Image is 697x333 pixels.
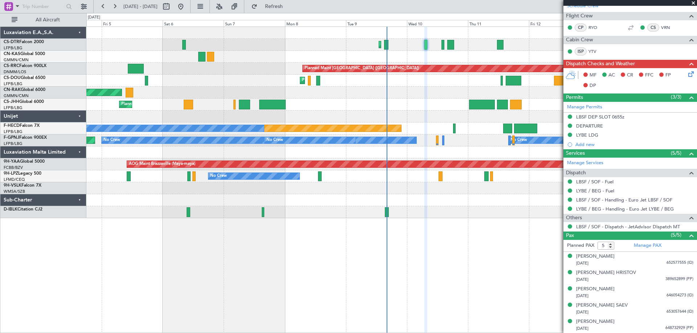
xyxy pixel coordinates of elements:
[590,82,596,90] span: DP
[576,132,598,138] div: LYBE LDG
[163,20,224,26] div: Sat 6
[266,135,283,146] div: No Crew
[4,69,26,75] a: DNMM/LOS
[576,302,628,309] div: [PERSON_NAME] SAEV
[285,20,346,26] div: Mon 8
[627,72,633,79] span: CR
[4,88,45,92] a: CN-RAKGlobal 6000
[4,171,41,176] a: 9H-LPZLegacy 500
[4,100,44,104] a: CS-JHHGlobal 6000
[661,24,677,31] a: VRN
[4,57,29,63] a: GMMN/CMN
[4,64,19,68] span: CS-RRC
[129,159,195,170] div: AOG Maint Brazzaville (Maya-maya)
[302,75,416,86] div: Planned Maint [GEOGRAPHIC_DATA] ([GEOGRAPHIC_DATA])
[4,171,18,176] span: 9H-LPZ
[210,171,227,182] div: No Crew
[575,141,693,147] div: Add new
[346,20,407,26] div: Tue 9
[22,1,64,12] input: Trip Number
[566,12,593,20] span: Flight Crew
[4,76,21,80] span: CS-DOU
[667,260,693,266] span: 652577555 (ID)
[4,189,25,194] a: WMSA/SZB
[567,242,594,249] label: Planned PAX
[576,114,624,120] div: LBSF DEP SLOT 0655z
[576,197,672,203] a: LBSF / SOF - Handling - Euro Jet LBSF / SOF
[576,277,588,282] span: [DATE]
[576,269,636,276] div: [PERSON_NAME] HRISTOV
[4,105,23,111] a: LFPB/LBG
[576,188,614,194] a: LYBE / BEG - Fuel
[4,136,19,140] span: F-GPNJ
[4,165,23,170] a: FCBB/BZV
[121,99,236,110] div: Planned Maint [GEOGRAPHIC_DATA] ([GEOGRAPHIC_DATA])
[566,36,593,44] span: Cabin Crew
[259,4,289,9] span: Refresh
[4,81,23,87] a: LFPB/LBG
[665,276,693,282] span: 389652899 (PP)
[510,135,527,146] div: No Crew
[4,129,23,134] a: LFPB/LBG
[567,159,603,167] a: Manage Services
[4,136,47,140] a: F-GPNJFalcon 900EX
[8,14,79,26] button: All Aircraft
[4,177,25,182] a: LFMD/CEQ
[634,242,661,249] a: Manage PAX
[102,20,163,26] div: Fri 5
[4,207,17,212] span: D-IBLK
[590,72,596,79] span: MF
[4,40,19,44] span: CS-DTR
[671,149,681,157] span: (5/5)
[224,20,285,26] div: Sun 7
[566,232,574,240] span: Pax
[567,3,599,10] a: Schedule Crew
[123,3,158,10] span: [DATE] - [DATE]
[566,149,585,158] span: Services
[4,141,23,146] a: LFPB/LBG
[645,72,653,79] span: FFC
[468,20,529,26] div: Thu 11
[566,169,586,177] span: Dispatch
[671,231,681,239] span: (5/5)
[4,159,45,164] a: 9H-YAAGlobal 5000
[4,40,44,44] a: CS-DTRFalcon 2000
[588,24,605,31] a: RYO
[576,318,615,325] div: [PERSON_NAME]
[567,104,602,111] a: Manage Permits
[4,52,20,56] span: CN-KAS
[88,14,100,21] div: [DATE]
[4,45,23,51] a: LFPB/LBG
[647,24,659,32] div: CS
[575,47,587,55] div: ISP
[566,60,635,68] span: Dispatch Checks and Weather
[4,183,41,188] a: 9H-VSLKFalcon 7X
[4,124,20,128] span: F-HECD
[665,325,693,331] span: 648732929 (PP)
[19,17,77,22] span: All Aircraft
[305,63,419,74] div: Planned Maint [GEOGRAPHIC_DATA] ([GEOGRAPHIC_DATA])
[4,64,46,68] a: CS-RRCFalcon 900LX
[576,224,680,230] a: LBSF / SOF - Dispatch - JetAdvisor Dispatch MT
[381,39,465,50] div: Planned Maint Mugla ([GEOGRAPHIC_DATA])
[4,88,21,92] span: CN-RAK
[4,100,19,104] span: CS-JHH
[671,93,681,101] span: (3/3)
[608,72,615,79] span: AC
[576,253,615,260] div: [PERSON_NAME]
[576,309,588,315] span: [DATE]
[665,72,671,79] span: FP
[576,179,614,185] a: LBSF / SOF - Fuel
[575,24,587,32] div: CP
[4,124,40,128] a: F-HECDFalcon 7X
[667,292,693,299] span: 646054273 (ID)
[566,214,582,222] span: Others
[4,183,21,188] span: 9H-VSLK
[4,207,42,212] a: D-IBLKCitation CJ2
[576,293,588,299] span: [DATE]
[588,48,605,55] a: YTV
[529,20,590,26] div: Fri 12
[248,1,292,12] button: Refresh
[4,52,45,56] a: CN-KASGlobal 5000
[576,286,615,293] div: [PERSON_NAME]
